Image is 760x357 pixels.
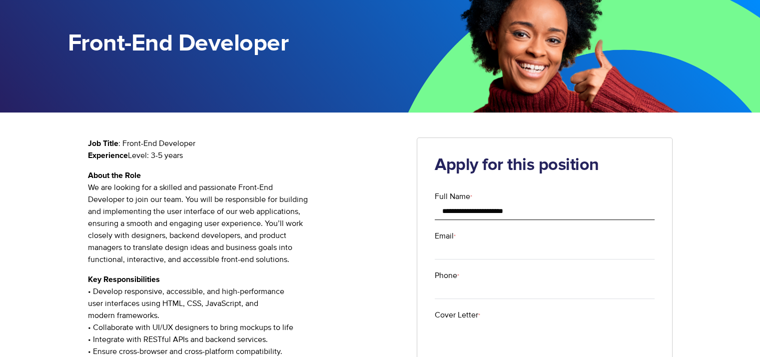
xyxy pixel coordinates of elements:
label: Email [435,230,655,242]
strong: Job Title [88,139,118,147]
h1: Front-End Developer [68,30,380,57]
label: Phone [435,269,655,281]
strong: Key Responsibilities [88,275,160,283]
strong: About the Role [88,171,141,179]
strong: Experience [88,151,128,159]
p: We are looking for a skilled and passionate Front-End Developer to join our team. You will be res... [88,169,402,265]
label: Cover Letter [435,309,655,321]
label: Full Name [435,190,655,202]
h2: Apply for this position [435,155,655,175]
p: : Front-End Developer Level: 3-5 years [88,137,402,161]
